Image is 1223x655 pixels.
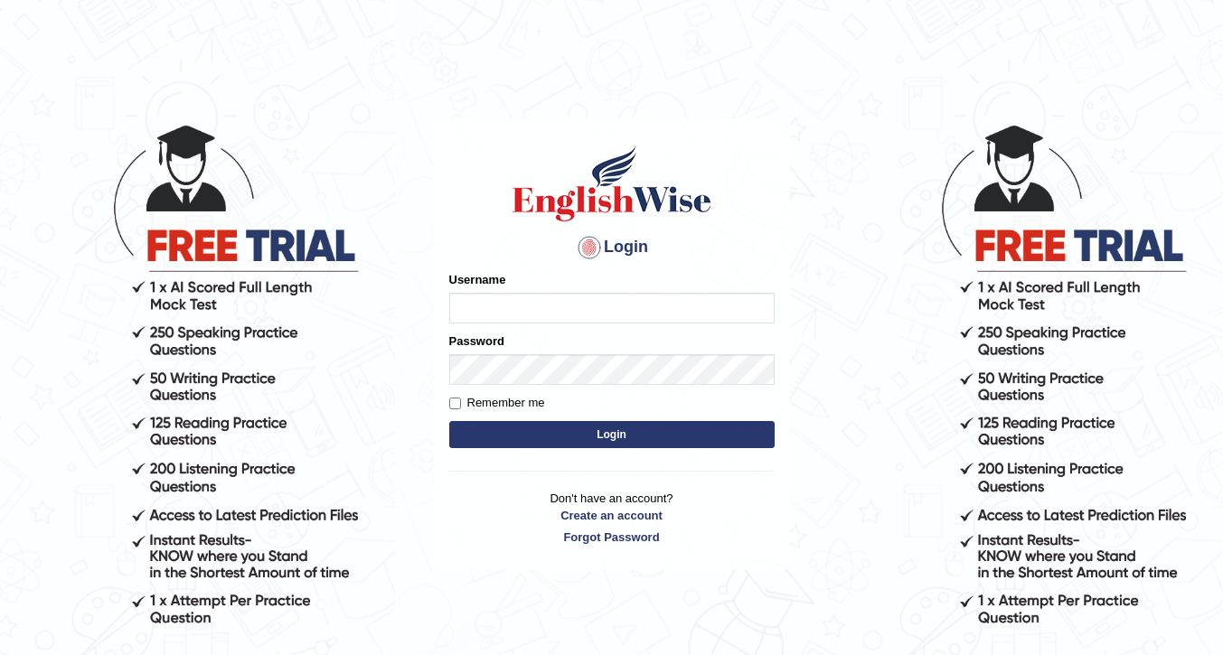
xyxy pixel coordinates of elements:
[449,398,461,409] input: Remember me
[449,421,775,448] button: Login
[449,394,545,412] label: Remember me
[449,507,775,524] a: Create an account
[449,529,775,546] a: Forgot Password
[449,332,504,350] label: Password
[449,490,775,546] p: Don't have an account?
[449,271,506,288] label: Username
[449,233,775,262] h4: Login
[509,143,715,224] img: Logo of English Wise sign in for intelligent practice with AI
